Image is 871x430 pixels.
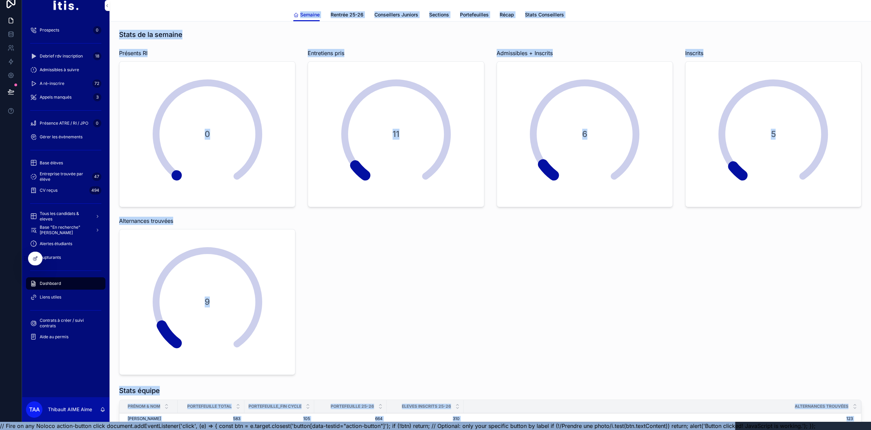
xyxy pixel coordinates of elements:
[40,318,99,329] span: Contrats à créer / suivi contrats
[750,129,796,140] span: 5
[464,416,853,421] span: 123
[26,224,105,236] a: Base "En recherche" [PERSON_NAME]
[497,49,553,57] span: Admissibles + Inscrits
[331,9,363,22] a: Rentrée 25-26
[184,296,231,307] span: 9
[525,11,564,18] span: Stats Conseillers
[184,129,231,140] span: 0
[40,241,72,246] span: Alertes étudiants
[40,121,88,126] span: Présence ATRE / RI / JPO
[429,11,449,18] span: Sections
[40,225,90,236] span: Base "En recherche" [PERSON_NAME]
[525,9,564,22] a: Stats Conseillers
[26,131,105,143] a: Gérer les évènements
[26,170,105,183] a: Entreprise trouvée par élève47
[119,30,182,39] h1: Stats de la semaine
[119,49,148,57] span: Présents RI
[128,416,161,421] span: [PERSON_NAME]
[26,291,105,303] a: Liens utiles
[374,11,418,18] span: Conseillers Juniors
[26,91,105,103] a: Appels manqués3
[119,217,173,225] span: Alternances trouvées
[187,404,232,409] span: Portefeuille total
[293,9,320,22] a: Semaine
[331,404,374,409] span: Portefeuille 25-26
[26,117,105,129] a: Présence ATRE / RI / JPO0
[40,134,82,140] span: Gérer les évènements
[500,11,514,18] span: Récap
[248,404,302,409] span: Portefeuille_fin cycle
[93,52,101,60] div: 18
[40,160,63,166] span: Base élèves
[40,94,72,100] span: Appels manqués
[391,416,460,421] span: 310
[26,317,105,329] a: Contrats à créer / suivi contrats
[93,26,101,34] div: 0
[26,50,105,62] a: Debrief rdv inscription18
[248,416,310,421] span: 105
[92,173,101,181] div: 47
[128,404,160,409] span: Prénom & NOM
[40,294,61,300] span: Liens utiles
[93,93,101,101] div: 3
[48,406,92,413] p: Thibault AIME Aime
[40,67,79,73] span: Admissibles à suivre
[26,277,105,290] a: Dashboard
[26,210,105,223] a: Tous les candidats & eleves
[300,11,320,18] span: Semaine
[40,211,90,222] span: Tous les candidats & eleves
[40,81,64,86] span: A ré-inscrire
[26,24,105,36] a: Prospects0
[373,129,419,140] span: 11
[40,255,61,260] span: Rupturants
[460,11,489,18] span: Portefeuilles
[402,404,451,409] span: Eleves inscrits 25-26
[460,9,489,22] a: Portefeuilles
[40,281,61,286] span: Dashboard
[374,9,418,22] a: Conseillers Juniors
[40,53,83,59] span: Debrief rdv inscription
[93,119,101,127] div: 0
[318,416,383,421] span: 664
[40,27,59,33] span: Prospects
[429,9,449,22] a: Sections
[26,184,105,197] a: CV reçus494
[89,186,101,194] div: 494
[92,79,101,88] div: 72
[26,238,105,250] a: Alertes étudiants
[119,386,160,395] h1: Stats équipe
[26,77,105,90] a: A ré-inscrire72
[182,416,240,421] span: 583
[40,334,68,340] span: Aide au permis
[308,49,344,57] span: Entretiens pris
[40,188,57,193] span: CV reçus
[40,171,89,182] span: Entreprise trouvée par élève
[26,251,105,264] a: Rupturants
[561,129,608,140] span: 6
[331,11,363,18] span: Rentrée 25-26
[795,404,848,409] span: Alternances trouvées
[26,157,105,169] a: Base élèves
[500,9,514,22] a: Récap
[22,19,110,352] div: scrollable content
[26,331,105,343] a: Aide au permis
[26,64,105,76] a: Admissibles à suivre
[29,405,40,414] span: TAA
[685,49,703,57] span: Inscrits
